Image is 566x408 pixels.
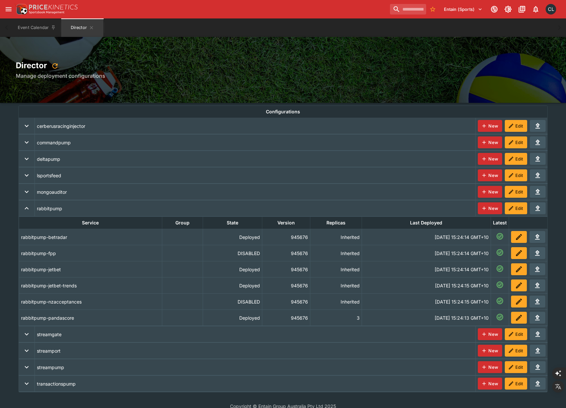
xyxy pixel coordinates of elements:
th: Service [19,217,162,229]
button: Edit [505,169,527,181]
button: expand row [21,361,33,373]
th: Latest [491,217,509,229]
button: New [478,120,502,132]
button: Edit [505,120,527,132]
button: refresh [49,60,61,72]
td: deltapump [35,151,476,167]
td: [DATE] 15:24:14 GMT+10 [362,229,491,245]
td: 945676 [262,261,310,277]
button: New [478,136,502,148]
td: 945676 [262,294,310,310]
button: No Bookmarks [427,4,438,15]
button: expand row [21,345,33,357]
button: Edit [505,153,527,165]
th: rabbitpump-fpp [19,245,162,261]
button: New [478,186,502,198]
button: Edit [505,345,527,357]
td: Inherited [310,294,362,310]
button: Edit [505,202,527,214]
td: streamgate [35,326,476,342]
th: rabbitpump-pandascore [19,310,162,326]
td: mongoauditor [35,184,476,200]
img: PriceKinetics Logo [14,3,28,16]
td: [DATE] 15:24:15 GMT+10 [362,294,491,310]
td: 945676 [262,310,310,326]
td: cerberusracinginjector [35,118,476,134]
td: 945676 [262,277,310,294]
td: 945676 [262,245,310,261]
td: Deployed [203,261,262,277]
td: Inherited [310,261,362,277]
button: expand row [21,136,33,148]
button: Edit [505,361,527,373]
button: expand row [21,120,33,132]
div: Chad Liu [546,4,556,15]
td: Deployed [203,310,262,326]
td: DISABLED [203,245,262,261]
button: expand row [21,202,33,214]
td: 3 [310,310,362,326]
input: search [390,4,426,15]
button: Notifications [530,3,542,15]
td: Deployed [203,229,262,245]
th: Version [262,217,310,229]
th: rabbitpump-nzacceptances [19,294,162,310]
th: Replicas [310,217,362,229]
button: expand row [21,328,33,340]
td: [DATE] 15:24:13 GMT+10 [362,310,491,326]
th: rabbitpump-betradar [19,229,162,245]
button: New [478,202,502,214]
th: Group [162,217,203,229]
button: expand row [21,153,33,165]
td: rabbitpump [35,200,476,217]
td: Inherited [310,245,362,261]
th: Configurations [19,106,548,118]
td: [DATE] 15:24:14 GMT+10 [362,261,491,277]
td: 945676 [262,229,310,245]
td: [DATE] 15:24:15 GMT+10 [362,277,491,294]
button: expand row [21,169,33,181]
button: New [478,361,502,373]
button: Edit [505,328,527,340]
td: streamport [35,343,476,359]
img: PriceKinetics [29,5,78,10]
td: DISABLED [203,294,262,310]
th: State [203,217,262,229]
h6: Manage deployment configurations [16,72,550,80]
td: lsportsfeed [35,167,476,184]
button: Documentation [516,3,528,15]
button: New [478,169,502,181]
button: Toggle light/dark mode [502,3,514,15]
button: Chad Liu [544,2,558,16]
button: Event Calendar [14,18,60,37]
h2: Director [16,60,550,72]
button: New [478,328,502,340]
button: Edit [505,186,527,198]
th: rabbitpump-jetbet [19,261,162,277]
button: New [478,153,502,165]
td: [DATE] 15:24:14 GMT+10 [362,245,491,261]
td: commandpump [35,134,476,151]
td: transactionspump [35,376,476,392]
td: streampump [35,359,476,375]
td: Deployed [203,277,262,294]
td: Inherited [310,277,362,294]
button: Director [61,18,103,37]
table: deployments [19,217,548,326]
button: open drawer [3,3,14,15]
th: rabbitpump-jetbet-trends [19,277,162,294]
button: expand row [21,186,33,198]
button: Edit [505,136,527,148]
button: New [478,345,502,357]
th: Last Deployed [362,217,491,229]
button: expand row [21,378,33,390]
button: Select Tenant [440,4,486,15]
td: Inherited [310,229,362,245]
button: Connected to PK [488,3,500,15]
img: Sportsbook Management [29,11,64,14]
button: Edit [505,378,527,390]
button: New [478,378,502,390]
